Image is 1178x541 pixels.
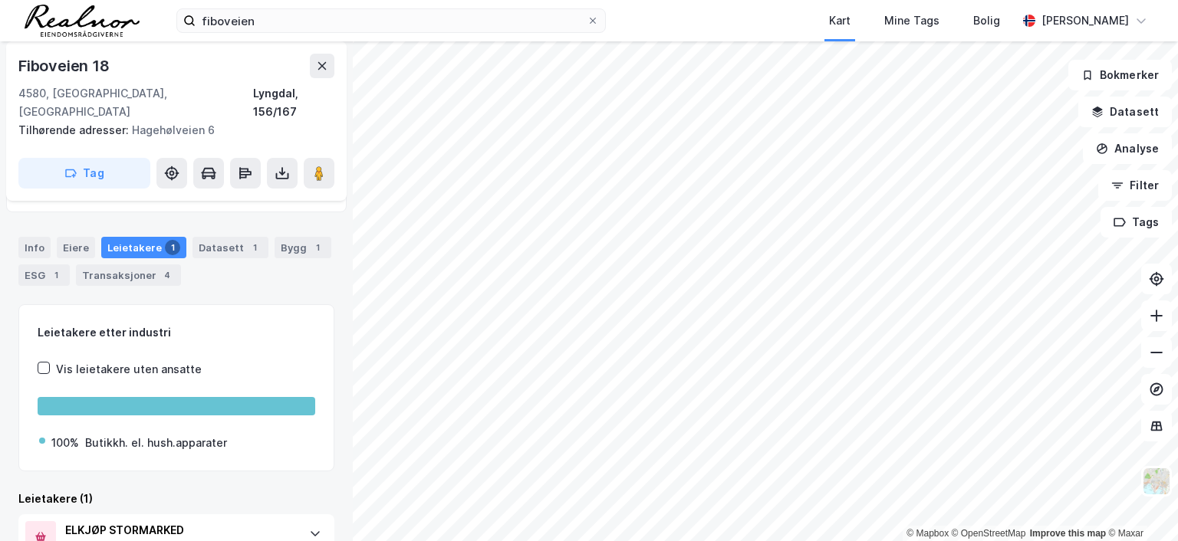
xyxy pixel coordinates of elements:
div: Leietakere (1) [18,490,334,508]
div: ESG [18,264,70,286]
input: Søk på adresse, matrikkel, gårdeiere, leietakere eller personer [196,9,587,32]
button: Tags [1101,207,1172,238]
div: Kart [829,11,851,30]
a: Mapbox [907,528,949,539]
div: 1 [165,240,180,255]
span: Tilhørende adresser: [18,123,132,136]
div: Butikkh. el. hush.apparater [85,434,227,452]
button: Filter [1098,170,1172,201]
a: Improve this map [1030,528,1106,539]
div: Vis leietakere uten ansatte [56,360,202,379]
button: Analyse [1083,133,1172,164]
div: 100% [51,434,79,452]
img: realnor-logo.934646d98de889bb5806.png [25,5,140,37]
div: Eiere [57,237,95,258]
div: Bolig [973,11,1000,30]
div: Kontrollprogram for chat [1101,467,1178,541]
img: Z [1142,467,1171,496]
div: Info [18,237,51,258]
div: Leietakere [101,237,186,258]
div: Leietakere etter industri [38,323,315,342]
a: OpenStreetMap [952,528,1026,539]
div: Hagehølveien 6 [18,121,322,139]
div: 4 [160,267,175,283]
div: Transaksjoner [76,264,181,286]
button: Datasett [1078,97,1172,127]
div: 4580, [GEOGRAPHIC_DATA], [GEOGRAPHIC_DATA] [18,84,253,121]
div: 1 [247,240,262,255]
iframe: Chat Widget [1101,467,1178,541]
div: [PERSON_NAME] [1041,11,1129,30]
div: Bygg [275,237,331,258]
div: Datasett [192,237,268,258]
button: Tag [18,158,150,189]
div: 1 [48,267,64,283]
div: Lyngdal, 156/167 [253,84,334,121]
button: Bokmerker [1068,60,1172,90]
div: 1 [310,240,325,255]
div: Fiboveien 18 [18,54,113,78]
div: Mine Tags [884,11,939,30]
